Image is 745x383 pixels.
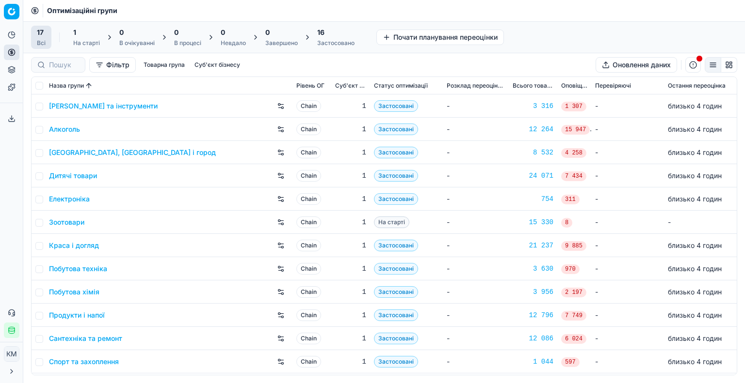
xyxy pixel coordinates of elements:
td: - [591,118,664,141]
div: 1 [335,357,366,367]
td: - [591,280,664,304]
span: Застосовані [374,286,418,298]
a: Спорт та захоплення [49,357,119,367]
span: Chain [296,193,321,205]
td: - [591,164,664,187]
a: Сантехніка та ремонт [49,334,122,343]
td: - [443,257,509,280]
button: Почати планування переоцінки [376,30,504,45]
span: Застосовані [374,170,418,182]
span: 1 307 [561,102,586,111]
a: 24 071 [513,171,553,181]
span: Назва групи [49,82,84,90]
span: Оповіщення [561,82,587,90]
span: Chain [296,263,321,275]
span: 970 [561,264,580,274]
span: 6 024 [561,334,586,344]
span: КM [4,347,19,361]
span: близько 4 годин [668,357,722,366]
div: 1 [335,287,366,297]
td: - [443,164,509,187]
a: 12 264 [513,124,553,134]
span: Застосовані [374,333,418,344]
span: Chain [296,286,321,298]
td: - [443,280,509,304]
span: Застосовані [374,100,418,112]
a: Продукти і напої [49,310,105,320]
div: На старті [73,39,100,47]
td: - [591,211,664,234]
span: близько 4 годин [668,125,722,133]
a: Зоотовари [49,217,84,227]
input: Пошук [49,60,79,70]
td: - [591,94,664,118]
a: 3 630 [513,264,553,274]
span: Остання переоцінка [668,82,726,90]
span: Застосовані [374,356,418,368]
a: 3 316 [513,101,553,111]
td: - [664,211,737,234]
span: близько 4 годин [668,334,722,342]
div: 1 [335,171,366,181]
a: 3 956 [513,287,553,297]
span: 17 [37,28,44,37]
a: 754 [513,194,553,204]
a: Алкоголь [49,124,80,134]
span: 0 [174,28,178,37]
a: 1 044 [513,357,553,367]
span: близько 4 годин [668,264,722,273]
div: 1 [335,310,366,320]
a: 21 237 [513,241,553,250]
span: Chain [296,147,321,158]
div: Всі [37,39,46,47]
span: Chain [296,309,321,321]
span: Chain [296,333,321,344]
span: Chain [296,240,321,251]
button: Товарна група [140,59,189,71]
div: Застосовано [317,39,355,47]
span: Оптимізаційні групи [47,6,117,15]
td: - [443,94,509,118]
span: Chain [296,170,321,182]
a: 15 330 [513,217,553,227]
span: На старті [374,216,409,228]
div: В процесі [174,39,201,47]
span: 16 [317,28,324,37]
div: В очікуванні [119,39,155,47]
span: 7 749 [561,311,586,321]
span: 0 [119,28,124,37]
button: Фільтр [89,57,136,73]
td: - [591,350,664,373]
div: 1 [335,241,366,250]
span: 9 885 [561,241,586,251]
td: - [443,304,509,327]
span: Всього товарів [513,82,553,90]
a: 12 796 [513,310,553,320]
span: 7 434 [561,171,586,181]
span: Застосовані [374,123,418,135]
span: Перевіряючі [595,82,631,90]
span: Застосовані [374,147,418,158]
span: близько 4 годин [668,311,722,319]
td: - [443,187,509,211]
td: - [591,187,664,211]
a: Побутова хімія [49,287,99,297]
span: Рівень OГ [296,82,324,90]
span: 4 258 [561,148,586,158]
span: Застосовані [374,263,418,275]
div: Завершено [265,39,298,47]
button: Sorted by Назва групи ascending [84,81,94,91]
td: - [443,141,509,164]
nav: breadcrumb [47,6,117,15]
div: 1 [335,264,366,274]
span: Chain [296,356,321,368]
span: 8 [561,218,572,228]
a: 12 086 [513,334,553,343]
